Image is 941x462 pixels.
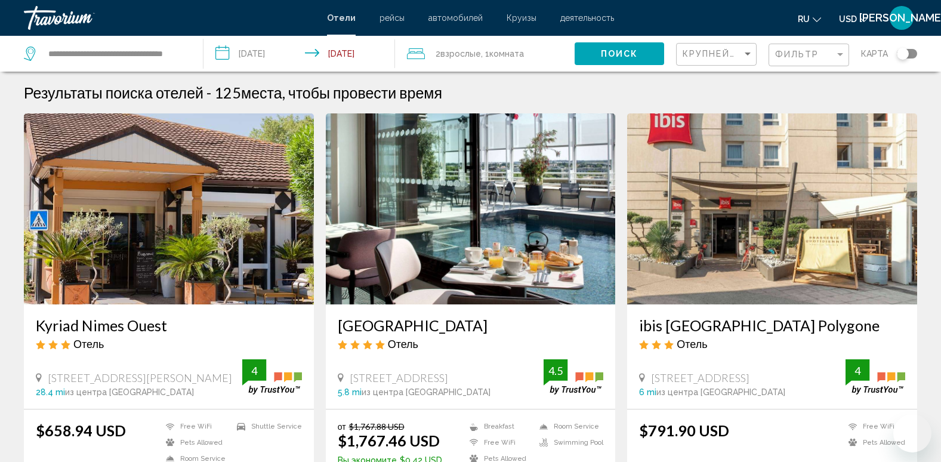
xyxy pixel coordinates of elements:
a: [GEOGRAPHIC_DATA] [338,316,604,334]
span: 2 [436,45,481,62]
a: рейсы [380,13,405,23]
h1: Результаты поиска отелей [24,84,203,101]
a: Kyriad Nimes Ouest [36,316,302,334]
button: Поиск [575,42,664,64]
span: Комната [489,49,524,58]
button: Toggle map [888,48,917,59]
span: Крупнейшие сбережения [683,49,825,58]
div: 4 [242,364,266,378]
img: trustyou-badge.svg [242,359,302,395]
a: автомобилей [428,13,483,23]
img: Hotel image [627,113,917,304]
li: Free WiFi [160,421,231,432]
span: Отель [73,337,104,350]
iframe: Кнопка запуска окна обмена сообщениями [893,414,931,452]
span: карта [861,45,888,62]
li: Free WiFi [843,421,905,432]
div: 3 star Hotel [36,337,302,350]
ins: $791.90 USD [639,421,729,439]
li: Swimming Pool [533,438,603,448]
mat-select: Sort by [683,50,753,60]
div: 4 star Hotel [338,337,604,350]
li: Pets Allowed [843,438,905,448]
button: Filter [769,43,849,67]
div: 4 [846,364,869,378]
span: ru [798,14,810,24]
a: Отели [327,13,356,23]
span: 6 mi [639,387,656,397]
img: trustyou-badge.svg [846,359,905,395]
span: Фильтр [775,50,819,59]
del: $1,767.88 USD [349,421,405,432]
span: из центра [GEOGRAPHIC_DATA] [65,387,194,397]
span: места, чтобы провести время [241,84,442,101]
button: Travelers: 2 adults, 0 children [395,36,575,72]
img: Hotel image [326,113,616,304]
li: Pets Allowed [160,438,231,448]
span: [STREET_ADDRESS] [350,371,448,384]
a: ibis [GEOGRAPHIC_DATA] Polygone [639,316,905,334]
li: Breakfast [464,421,533,432]
span: от [338,421,346,432]
span: 5.8 mi [338,387,362,397]
span: Отель [388,337,418,350]
span: Отель [677,337,707,350]
span: из центра [GEOGRAPHIC_DATA] [656,387,785,397]
img: Hotel image [24,113,314,304]
a: деятельность [560,13,614,23]
span: Поиск [601,50,638,59]
span: из центра [GEOGRAPHIC_DATA] [362,387,490,397]
li: Shuttle Service [231,421,302,432]
li: Room Service [533,421,603,432]
ins: $1,767.46 USD [338,432,440,449]
h2: 125 [214,84,442,101]
span: Взрослые [440,49,481,58]
span: - [206,84,211,101]
ins: $658.94 USD [36,421,126,439]
span: , 1 [481,45,524,62]
span: USD [839,14,857,24]
a: Travorium [24,6,315,30]
span: [STREET_ADDRESS] [651,371,749,384]
button: User Menu [886,5,917,30]
button: Check-in date: Aug 16, 2025 Check-out date: Aug 23, 2025 [203,36,395,72]
img: trustyou-badge.svg [544,359,603,395]
div: 4.5 [544,364,567,378]
div: 3 star Hotel [639,337,905,350]
li: Free WiFi [464,438,533,448]
button: Change currency [839,10,868,27]
a: Круизы [507,13,536,23]
span: 28.4 mi [36,387,65,397]
span: [STREET_ADDRESS][PERSON_NAME] [48,371,232,384]
button: Change language [798,10,821,27]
